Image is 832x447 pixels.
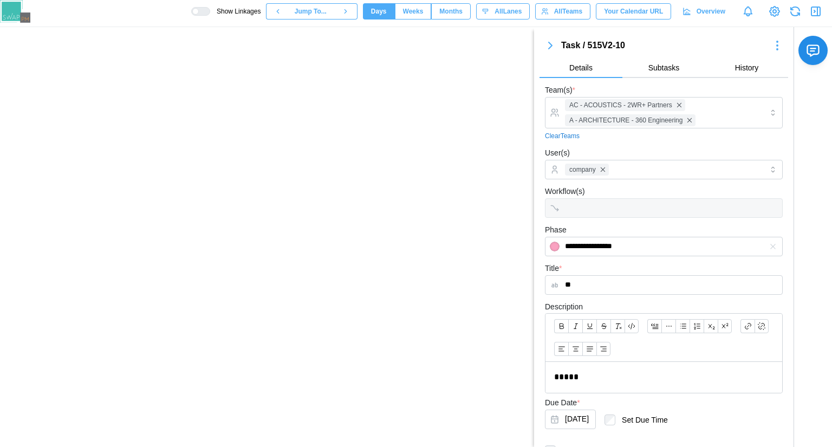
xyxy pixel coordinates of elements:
[568,342,582,356] button: Align text: center
[569,100,672,111] span: AC - ACOUSTICS - 2WR+ Partners
[697,4,725,19] span: Overview
[648,64,680,72] span: Subtasks
[704,319,718,333] button: Subscript
[604,4,663,19] span: Your Calendar URL
[690,319,704,333] button: Ordered list
[210,7,261,16] span: Show Linkages
[554,319,568,333] button: Bold
[545,186,585,198] label: Workflow(s)
[545,263,562,275] label: Title
[739,2,757,21] a: Notifications
[675,319,690,333] button: Bullet list
[554,4,582,19] span: All Teams
[582,319,596,333] button: Underline
[545,147,570,159] label: User(s)
[718,319,732,333] button: Superscript
[371,4,387,19] span: Days
[561,39,766,53] div: Task / 515V2-10
[767,4,782,19] a: View Project
[661,319,675,333] button: Horizontal line
[808,4,823,19] button: Close Drawer
[545,85,575,96] label: Team(s)
[615,414,668,425] label: Set Due Time
[568,319,582,333] button: Italic
[569,64,593,72] span: Details
[569,115,682,126] span: A - ARCHITECTURE - 360 Engineering
[596,319,610,333] button: Strikethrough
[596,342,610,356] button: Align text: right
[545,224,567,236] label: Phase
[740,319,755,333] button: Link
[545,410,596,429] button: Jun 30, 2025
[788,4,803,19] button: Refresh Grid
[495,4,522,19] span: All Lanes
[295,4,327,19] span: Jump To...
[569,165,596,175] span: company
[625,319,639,333] button: Code
[545,131,580,141] a: Clear Teams
[610,319,625,333] button: Clear formatting
[545,397,580,409] label: Due Date
[403,4,424,19] span: Weeks
[647,319,661,333] button: Blockquote
[755,319,769,333] button: Remove link
[439,4,463,19] span: Months
[554,342,568,356] button: Align text: left
[545,301,583,313] label: Description
[735,64,759,72] span: History
[582,342,596,356] button: Align text: justify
